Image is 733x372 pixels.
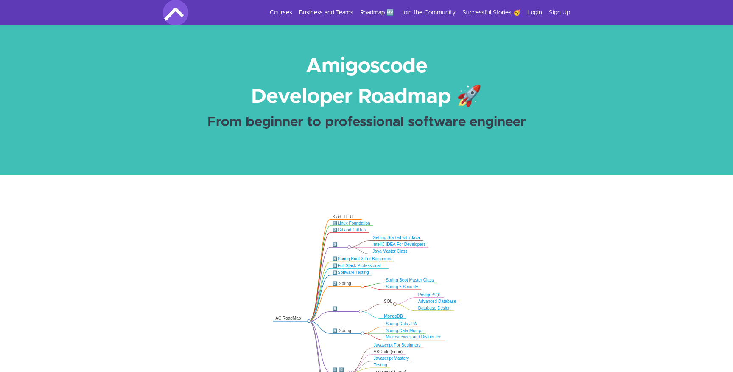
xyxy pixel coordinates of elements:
[374,343,420,347] a: Javascript For Beginners
[386,328,422,333] a: Spring Data Mongo
[372,249,407,254] a: Java Master Class
[332,328,360,339] div: 9️⃣ Spring Boot
[400,8,456,17] a: Join the Community
[338,257,391,262] a: Spring Boot 3 For Beginners
[332,270,369,275] div: 6️⃣
[332,242,347,253] div: 3️⃣ Java
[374,356,409,361] a: Javascript Mastery
[332,306,358,317] div: 8️⃣ Databases
[360,8,394,17] a: Roadmap 🆕
[386,322,417,327] a: Spring Data JPA
[418,299,456,304] a: Advanced Database
[251,87,482,107] strong: Developer Roadmap 🚀
[374,363,387,367] a: Testing
[207,116,526,129] strong: From beginner to professional software engineer
[386,278,434,283] a: Spring Boot Master Class
[332,221,370,226] div: 1️⃣
[384,299,393,304] div: SQL
[372,236,420,240] a: Getting Started with Java
[338,221,370,225] a: Linux Foundation
[332,256,392,262] div: 4️⃣
[384,314,403,318] a: MongoDB
[418,306,451,310] a: Database Design
[374,349,403,354] div: VSCode (soon)
[306,56,428,76] strong: Amigoscode
[372,242,425,247] a: IntelliJ IDEA For Developers
[338,228,366,232] a: Git and GitHub
[386,285,418,289] a: Spring 6 Security
[332,263,386,274] div: 5️⃣
[275,316,307,327] div: AC RoadMap 🚀
[332,227,366,232] div: 2️⃣
[338,270,369,275] a: Software Testing
[332,214,359,225] div: Start HERE 👋🏿
[462,8,520,17] a: Successful Stories 🥳
[332,263,380,273] a: Full Stack Professional 🔥
[386,335,442,340] a: Microservices and Distributed
[332,281,360,292] div: 7️⃣ Spring Boot
[299,8,353,17] a: Business and Teams
[270,8,292,17] a: Courses
[418,293,441,297] a: PostgreSQL
[527,8,542,17] a: Login
[549,8,570,17] a: Sign Up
